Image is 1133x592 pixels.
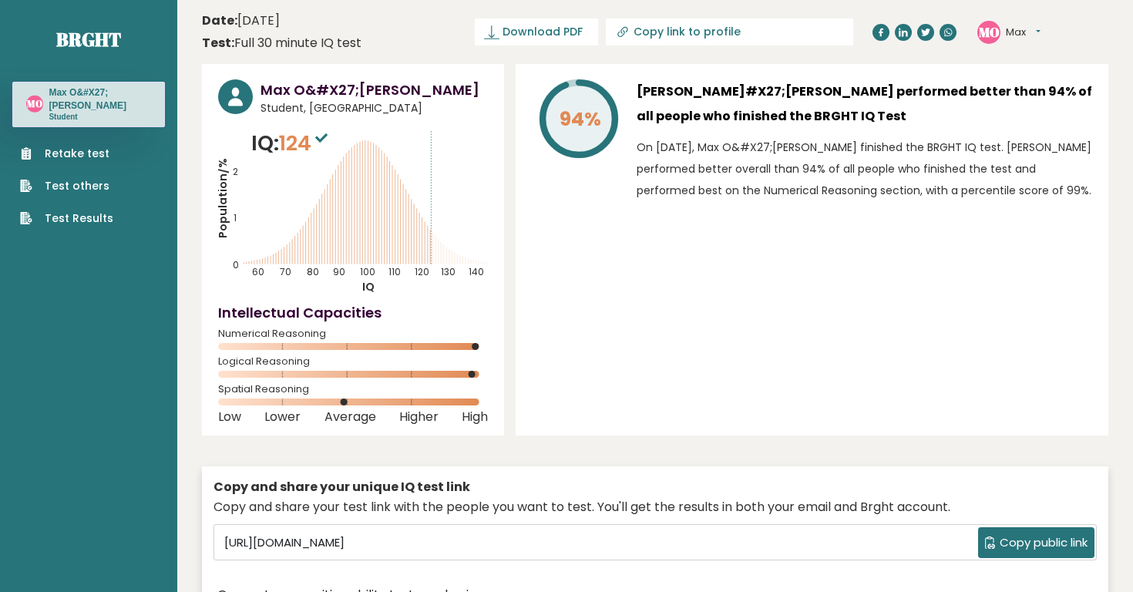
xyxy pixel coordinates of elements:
span: Logical Reasoning [218,358,488,365]
h3: [PERSON_NAME]#X27;[PERSON_NAME] performed better than 94% of all people who finished the BRGHT IQ... [637,79,1092,129]
tspan: 0 [233,258,239,271]
tspan: 140 [469,265,484,278]
h3: Max O&#X27;[PERSON_NAME] [261,79,488,100]
tspan: 2 [233,165,238,178]
div: Copy and share your unique IQ test link [213,478,1097,496]
tspan: IQ [362,279,375,294]
a: Brght [56,27,121,52]
tspan: 1 [234,211,237,224]
span: Copy public link [1000,534,1088,552]
span: Numerical Reasoning [218,331,488,337]
tspan: 90 [333,265,345,278]
tspan: 60 [252,265,264,278]
tspan: 120 [415,265,429,278]
a: Download PDF [475,18,598,45]
span: Spatial Reasoning [218,386,488,392]
b: Date: [202,12,237,29]
tspan: 130 [441,265,456,278]
span: Student, [GEOGRAPHIC_DATA] [261,100,488,116]
tspan: 80 [307,265,319,278]
tspan: 70 [280,265,291,278]
h4: Intellectual Capacities [218,302,488,323]
span: High [462,414,488,420]
span: Higher [399,414,439,420]
tspan: 110 [388,265,401,278]
p: On [DATE], Max O&#X27;[PERSON_NAME] finished the BRGHT IQ test. [PERSON_NAME] performed better ov... [637,136,1092,201]
a: Retake test [20,146,113,162]
a: Test others [20,178,113,194]
div: Full 30 minute IQ test [202,34,361,52]
b: Test: [202,34,234,52]
time: [DATE] [202,12,280,30]
button: Max [1006,25,1041,40]
tspan: 100 [360,265,375,278]
span: 124 [279,129,331,157]
p: Student [49,112,151,123]
h3: Max O&#X27;[PERSON_NAME] [49,86,151,112]
span: Low [218,414,241,420]
button: Copy public link [978,527,1094,558]
text: MO [27,98,43,111]
div: Copy and share your test link with the people you want to test. You'll get the results in both yo... [213,498,1097,516]
text: MO [979,22,1000,40]
span: Lower [264,414,301,420]
tspan: 94% [560,106,601,133]
p: IQ: [251,128,331,159]
span: Average [324,414,376,420]
a: Test Results [20,210,113,227]
span: Download PDF [503,24,583,40]
tspan: Population/% [215,158,230,238]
